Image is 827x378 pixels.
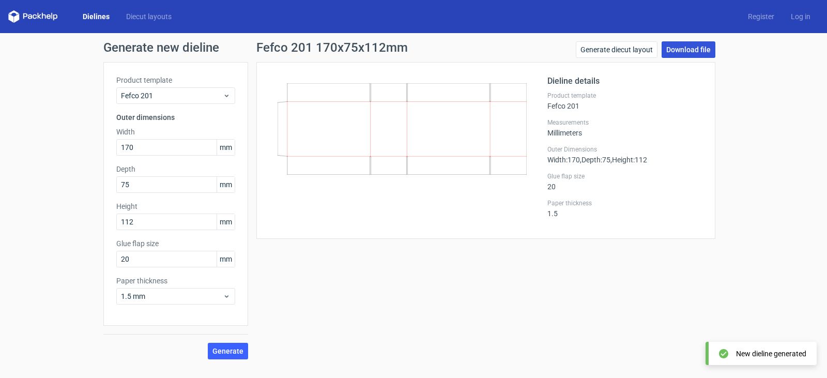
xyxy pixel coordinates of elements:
[547,75,702,87] h2: Dieline details
[547,118,702,127] label: Measurements
[212,347,243,355] span: Generate
[103,41,724,54] h1: Generate new dieline
[547,172,702,180] label: Glue flap size
[547,92,702,110] div: Fefco 201
[217,177,235,192] span: mm
[217,214,235,230] span: mm
[580,156,610,164] span: , Depth : 75
[736,349,806,359] div: New dieline generated
[547,92,702,100] label: Product template
[740,11,783,22] a: Register
[217,251,235,267] span: mm
[256,41,408,54] h1: Fefco 201 170x75x112mm
[74,11,118,22] a: Dielines
[116,276,235,286] label: Paper thickness
[610,156,647,164] span: , Height : 112
[576,41,657,58] a: Generate diecut layout
[547,199,702,218] div: 1.5
[118,11,180,22] a: Diecut layouts
[547,118,702,137] div: Millimeters
[547,145,702,154] label: Outer Dimensions
[121,90,223,101] span: Fefco 201
[547,172,702,191] div: 20
[783,11,819,22] a: Log in
[116,238,235,249] label: Glue flap size
[208,343,248,359] button: Generate
[116,112,235,123] h3: Outer dimensions
[217,140,235,155] span: mm
[121,291,223,301] span: 1.5 mm
[116,127,235,137] label: Width
[116,164,235,174] label: Depth
[116,75,235,85] label: Product template
[547,156,580,164] span: Width : 170
[547,199,702,207] label: Paper thickness
[662,41,715,58] a: Download file
[116,201,235,211] label: Height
